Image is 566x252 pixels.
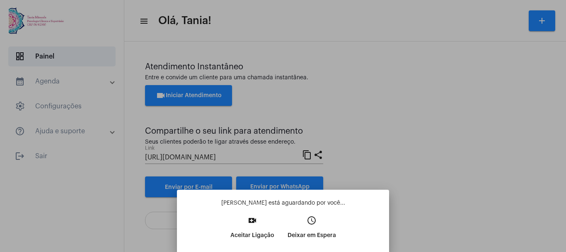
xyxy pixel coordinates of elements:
[235,198,271,207] div: Aceitar ligação
[307,215,317,225] mat-icon: access_time
[247,215,257,225] mat-icon: video_call
[281,213,343,249] button: Deixar em Espera
[184,199,382,207] p: [PERSON_NAME] está aguardando por você...
[224,213,281,249] button: Aceitar Ligação
[230,228,274,243] p: Aceitar Ligação
[288,228,336,243] p: Deixar em Espera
